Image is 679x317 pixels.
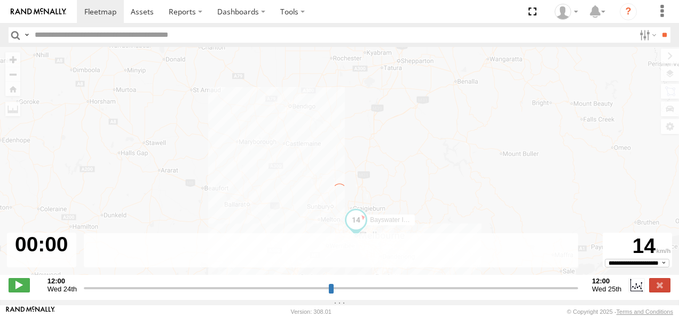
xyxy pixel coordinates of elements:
span: Wed 24th [48,285,77,293]
label: Close [649,278,670,292]
label: Search Query [22,27,31,43]
label: Play/Stop [9,278,30,292]
div: © Copyright 2025 - [567,308,673,315]
span: Wed 25th [592,285,621,293]
strong: 12:00 [48,277,77,285]
img: rand-logo.svg [11,8,66,15]
div: 14 [604,234,670,259]
a: Visit our Website [6,306,55,317]
strong: 12:00 [592,277,621,285]
div: Version: 308.01 [291,308,331,315]
i: ? [620,3,637,20]
label: Search Filter Options [635,27,658,43]
div: Bayswater Sales Counter [551,4,582,20]
a: Terms and Conditions [617,308,673,315]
